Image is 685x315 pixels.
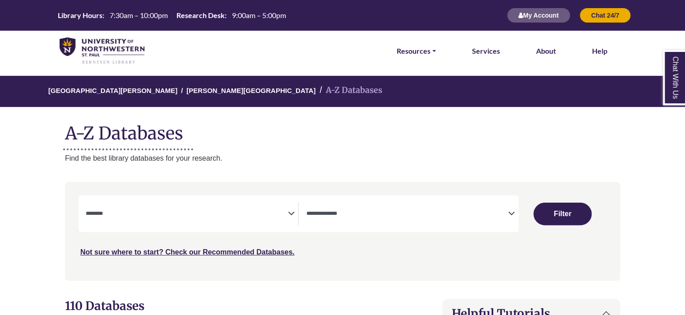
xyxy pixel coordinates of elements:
h1: A-Z Databases [65,116,620,144]
a: Help [592,45,607,57]
span: 9:00am – 5:00pm [232,11,286,19]
textarea: Search [86,211,288,218]
a: My Account [507,11,570,19]
a: Hours Today [54,10,290,21]
a: Chat 24/7 [579,11,631,19]
nav: breadcrumb [65,76,620,107]
span: 110 Databases [65,298,144,313]
table: Hours Today [54,10,290,19]
a: Resources [397,45,436,57]
li: A-Z Databases [315,84,382,97]
a: [PERSON_NAME][GEOGRAPHIC_DATA] [186,85,315,94]
img: library_home [60,37,144,65]
th: Research Desk: [173,10,227,20]
button: Submit for Search Results [533,203,591,225]
nav: Search filters [65,182,620,280]
a: Services [472,45,500,57]
button: Chat 24/7 [579,8,631,23]
a: Not sure where to start? Check our Recommended Databases. [80,248,295,256]
a: About [536,45,556,57]
span: 7:30am – 10:00pm [110,11,168,19]
p: Find the best library databases for your research. [65,153,620,164]
th: Library Hours: [54,10,105,20]
a: [GEOGRAPHIC_DATA][PERSON_NAME] [48,85,177,94]
textarea: Search [306,211,508,218]
button: My Account [507,8,570,23]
